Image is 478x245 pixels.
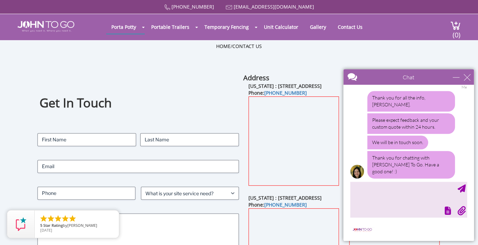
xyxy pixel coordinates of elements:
[40,223,42,228] span: 5
[164,4,170,10] img: Call
[68,214,77,223] li: 
[216,43,262,50] ul: /
[47,214,55,223] li: 
[37,187,135,200] input: Phone
[259,20,303,34] a: Unit Calculator
[199,20,254,34] a: Temporary Fencing
[339,65,478,245] iframe: Live Chat Box
[226,5,232,10] img: Mail
[248,83,322,89] b: [US_STATE] : [STREET_ADDRESS]
[18,21,74,32] img: JOHN to go
[40,214,48,223] li: 
[61,214,69,223] li: 
[67,223,97,228] span: [PERSON_NAME]
[333,20,368,34] a: Contact Us
[248,201,307,208] b: Phone:
[248,195,322,201] b: [US_STATE] : [STREET_ADDRESS]
[40,227,52,233] span: [DATE]
[450,21,460,30] img: cart a
[305,20,331,34] a: Gallery
[43,223,63,228] span: Star Rating
[243,73,269,82] b: Address
[234,3,314,10] a: [EMAIL_ADDRESS][DOMAIN_NAME]
[140,133,239,146] input: Last Name
[37,160,239,173] input: Email
[40,95,237,112] h1: Get In Touch
[171,3,214,10] a: [PHONE_NUMBER]
[232,43,262,49] a: Contact Us
[40,223,113,228] span: by
[248,90,307,96] b: Phone:
[264,201,307,208] a: [PHONE_NUMBER]
[54,214,62,223] li: 
[14,217,28,231] img: Review Rating
[264,90,307,96] a: [PHONE_NUMBER]
[146,20,194,34] a: Portable Trailers
[37,133,136,146] input: First Name
[216,43,231,49] a: Home
[106,20,141,34] a: Porta Potty
[452,25,460,39] span: (0)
